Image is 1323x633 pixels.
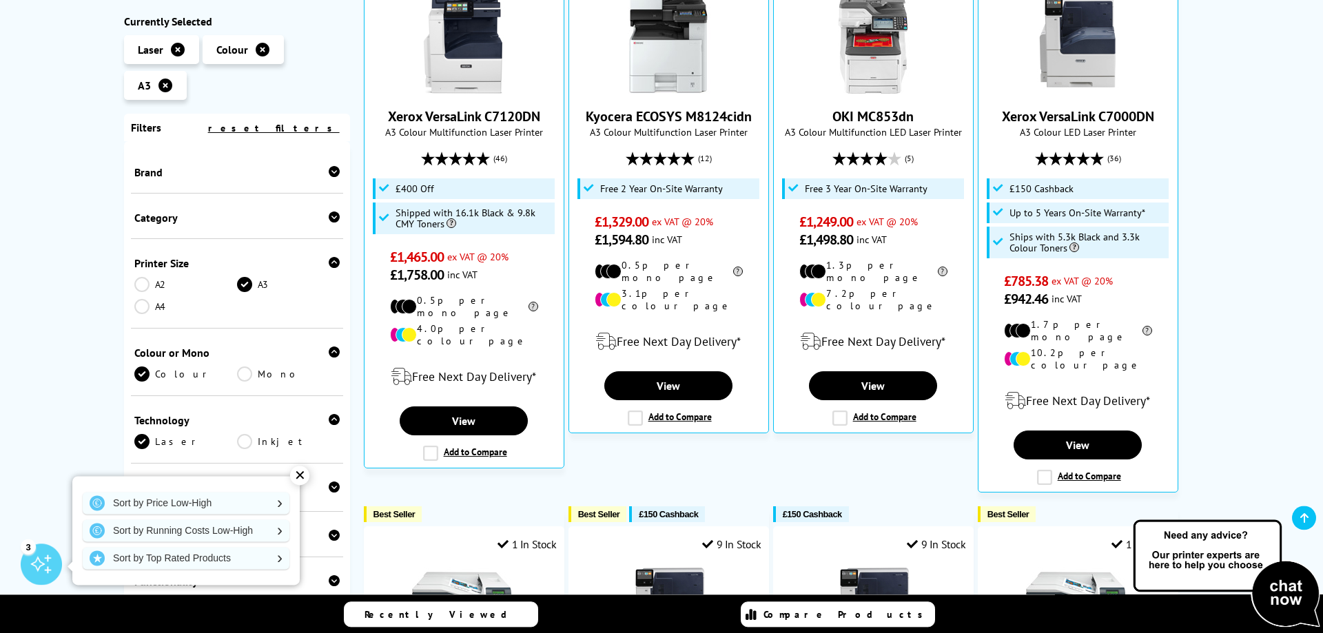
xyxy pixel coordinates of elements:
a: Sort by Top Rated Products [83,547,289,569]
li: 1.3p per mono page [799,259,947,284]
li: 10.2p per colour page [1004,346,1152,371]
span: Best Seller [987,509,1029,519]
span: £1,498.80 [799,231,854,249]
span: Category [134,210,340,224]
button: Best Seller [364,506,422,522]
a: Mono [237,366,340,381]
span: Functionality [134,574,340,588]
a: Xerox VersaLink C7120DN [388,107,540,125]
div: modal_delivery [781,322,966,361]
span: £1,594.80 [595,231,649,249]
div: Currently Selected [124,14,350,28]
a: Recently Viewed [344,601,538,627]
span: £150 Cashback [783,509,842,519]
span: Recently Viewed [365,608,521,621]
a: Kyocera ECOSYS M8124cidn [617,83,720,96]
div: 9 In Stock [907,537,966,551]
span: £150 Cashback [1009,183,1074,194]
span: Shipped with 16.1k Black & 9.8k CMY Toners [396,207,551,229]
span: A3 Colour Multifunction LED Laser Printer [781,125,966,138]
span: Connectivity [134,529,340,543]
span: inc VAT [857,233,887,246]
li: 0.5p per mono page [595,259,743,284]
a: reset filters [208,121,340,134]
span: Free 3 Year On-Site Warranty [805,183,927,194]
span: Filters [131,120,161,134]
span: Laser [138,42,163,56]
span: Printer Size [134,256,340,269]
a: Compare Products [741,601,935,627]
div: 1 In Stock [498,537,557,551]
span: ex VAT @ 20% [447,250,509,263]
span: £1,249.00 [799,213,854,231]
a: Sort by Running Costs Low-High [83,519,289,541]
a: A4 [134,298,237,313]
img: Open Live Chat window [1130,517,1323,630]
span: inc VAT [1052,292,1082,305]
li: 1.7p per mono page [1004,318,1152,343]
span: (36) [1107,145,1121,172]
span: (12) [698,145,712,172]
span: (46) [493,145,507,172]
div: 3 [21,539,36,554]
span: Compare Products [763,608,930,621]
a: Xerox VersaLink C7000DN [1026,83,1129,96]
li: 0.5p per mono page [390,294,538,319]
span: Ships with 5.3k Black and 3.3k Colour Toners [1009,231,1165,253]
button: Best Seller [568,506,627,522]
span: Colour or Mono [134,345,340,359]
span: Brand [134,165,340,178]
span: ex VAT @ 20% [1052,274,1113,287]
li: 4.0p per colour page [390,322,538,347]
span: £1,329.00 [595,213,649,231]
button: £150 Cashback [629,506,705,522]
label: Add to Compare [1037,470,1121,485]
span: Best Seller [373,509,416,519]
span: (5) [905,145,914,172]
span: £150 Cashback [639,509,698,519]
span: £400 Off [396,183,434,194]
a: View [809,371,937,400]
span: Colour [216,42,248,56]
a: Xerox VersaLink C7120DN [412,83,515,96]
button: £150 Cashback [773,506,849,522]
span: A3 [138,78,151,92]
div: modal_delivery [576,322,761,361]
a: Inkjet [237,433,340,448]
span: £1,758.00 [390,266,444,284]
a: A3 [237,276,340,291]
div: modal_delivery [371,357,557,396]
span: Best Seller [578,509,620,519]
a: View [604,371,732,400]
span: A3 Colour Multifunction Laser Printer [576,125,761,138]
span: inc VAT [652,233,682,246]
li: 3.1p per colour page [595,287,743,312]
button: Best Seller [978,506,1036,522]
span: £942.46 [1004,290,1049,308]
div: ✕ [290,466,309,485]
div: 1 In Stock [1111,537,1171,551]
span: inc VAT [447,268,478,281]
span: ex VAT @ 20% [857,215,918,228]
span: ex VAT @ 20% [652,215,713,228]
li: 7.2p per colour page [799,287,947,312]
a: Sort by Price Low-High [83,492,289,514]
span: Up to 5 Years On-Site Warranty* [1009,207,1145,218]
a: View [400,406,528,435]
span: £785.38 [1004,272,1049,290]
a: View [1014,430,1142,459]
span: Running Costs [154,480,340,497]
a: Laser [134,433,237,448]
a: OKI MC853dn [832,107,914,125]
span: Free 2 Year On-Site Warranty [600,183,723,194]
label: Add to Compare [628,411,712,426]
div: modal_delivery [985,382,1171,420]
div: 9 In Stock [702,537,761,551]
label: Add to Compare [832,411,916,426]
span: Technology [134,413,340,426]
label: Add to Compare [423,446,507,461]
span: A3 Colour LED Laser Printer [985,125,1171,138]
a: Xerox VersaLink C7000DN [1002,107,1154,125]
a: Colour [134,366,237,381]
span: A3 Colour Multifunction Laser Printer [371,125,557,138]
